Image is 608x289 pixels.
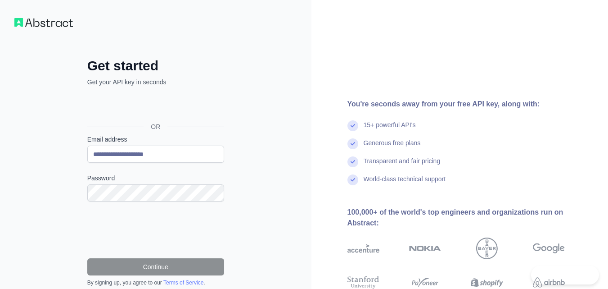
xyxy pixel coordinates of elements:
[87,258,224,275] button: Continue
[364,156,441,174] div: Transparent and fair pricing
[347,138,358,149] img: check mark
[163,280,203,286] a: Terms of Service
[87,174,224,183] label: Password
[347,99,594,110] div: You're seconds away from your free API key, along with:
[347,174,358,185] img: check mark
[87,212,224,248] iframe: reCAPTCHA
[347,207,594,229] div: 100,000+ of the world's top engineers and organizations run on Abstract:
[364,174,446,193] div: World-class technical support
[347,238,379,259] img: accenture
[347,120,358,131] img: check mark
[364,120,416,138] div: 15+ powerful API's
[87,78,224,87] p: Get your API key in seconds
[14,18,73,27] img: Workflow
[364,138,421,156] div: Generous free plans
[409,238,441,259] img: nokia
[87,135,224,144] label: Email address
[144,122,167,131] span: OR
[87,279,224,286] div: By signing up, you agree to our .
[476,238,498,259] img: bayer
[533,238,565,259] img: google
[531,266,599,284] iframe: Toggle Customer Support
[347,156,358,167] img: check mark
[87,58,224,74] h2: Get started
[83,96,227,116] iframe: Sign in with Google Button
